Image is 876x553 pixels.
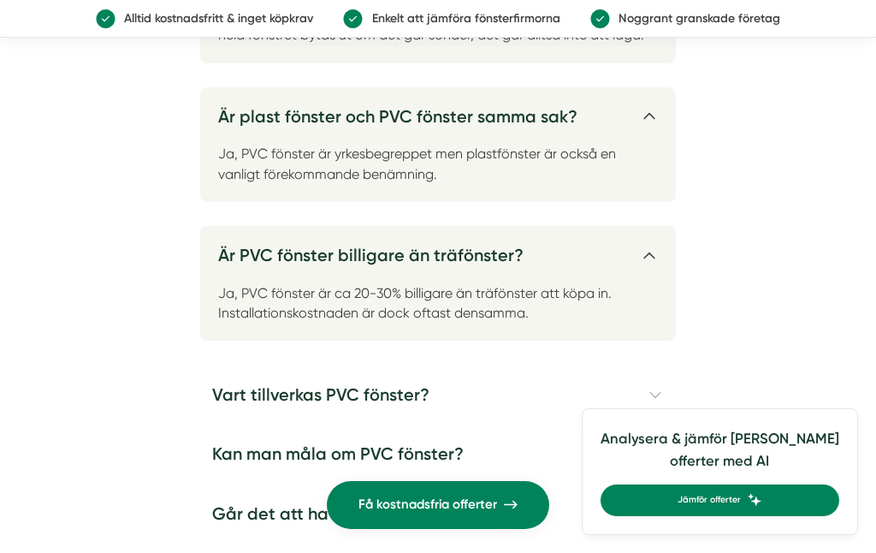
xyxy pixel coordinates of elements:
h4: Är PVC fönster billigare än träfönster? [200,226,676,273]
span: Få kostnadsfria offerter [358,495,497,515]
p: Ja, PVC fönster är yrkesbegreppet men plastfönster är också en vanligt förekommande benämning. [200,134,676,202]
p: Alltid kostnadsfritt & inget köpkrav [115,9,314,28]
span: Jämför offerter [678,493,741,508]
h4: Analysera & jämför [PERSON_NAME] offerter med AI [601,427,839,485]
p: Enkelt att jämföra fönsterfirmorna [363,9,560,28]
a: Få kostnadsfria offerter [327,481,549,529]
h4: Kan man måla om PVC fönster? [200,425,676,485]
h4: Är plast fönster och PVC fönster samma sak? [200,87,676,134]
h4: Vart tillverkas PVC fönster? [200,365,676,425]
h4: Går det att ha källarfönster i PVC? [200,485,676,544]
p: Ja, PVC fönster är ca 20-30% billigare än träfönster att köpa in. Installationskostnaden är dock ... [200,273,676,341]
p: Noggrant granskade företag [610,9,781,28]
a: Jämför offerter [601,485,839,516]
